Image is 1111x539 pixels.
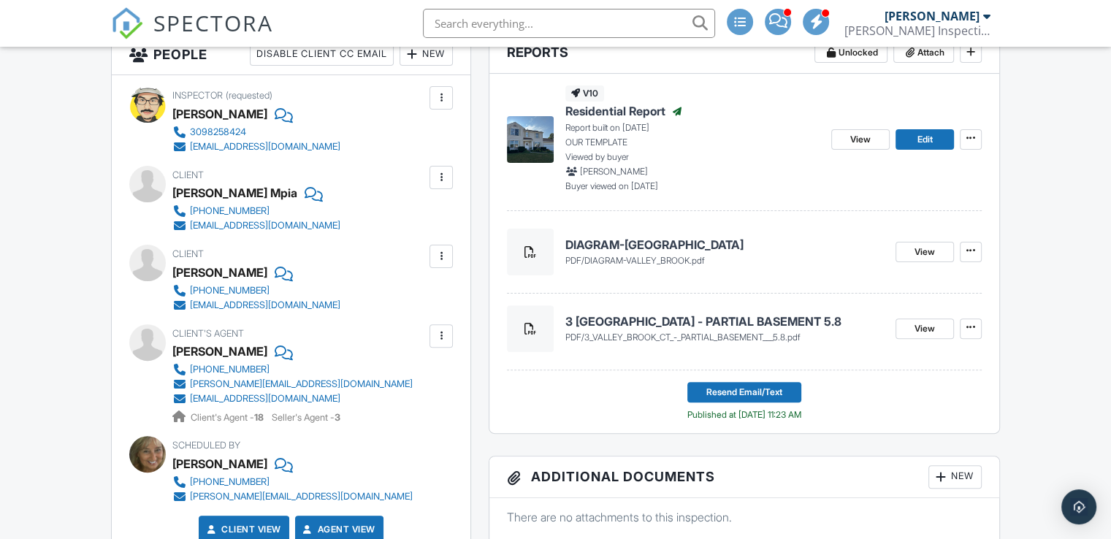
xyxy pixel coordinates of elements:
[190,299,340,311] div: [EMAIL_ADDRESS][DOMAIN_NAME]
[172,218,340,233] a: [EMAIL_ADDRESS][DOMAIN_NAME]
[190,476,270,488] div: [PHONE_NUMBER]
[111,20,273,50] a: SPECTORA
[1061,489,1096,524] div: Open Intercom Messenger
[112,34,470,75] h3: People
[172,90,223,101] span: Inspector
[272,412,340,423] span: Seller's Agent -
[172,340,267,362] a: [PERSON_NAME]
[489,456,999,498] h3: Additional Documents
[335,412,340,423] strong: 3
[300,522,375,537] a: Agent View
[172,139,340,154] a: [EMAIL_ADDRESS][DOMAIN_NAME]
[153,7,273,38] span: SPECTORA
[172,182,297,204] div: [PERSON_NAME] Mpia
[172,362,413,377] a: [PHONE_NUMBER]
[172,261,267,283] div: [PERSON_NAME]
[844,23,990,38] div: SEGO Inspections Inc.
[254,412,264,423] strong: 18
[190,205,270,217] div: [PHONE_NUMBER]
[423,9,715,38] input: Search everything...
[172,298,340,313] a: [EMAIL_ADDRESS][DOMAIN_NAME]
[172,440,240,451] span: Scheduled By
[885,9,980,23] div: [PERSON_NAME]
[190,220,340,232] div: [EMAIL_ADDRESS][DOMAIN_NAME]
[172,169,204,180] span: Client
[190,126,246,138] div: 3098258424
[191,412,266,423] span: Client's Agent -
[172,377,413,391] a: [PERSON_NAME][EMAIL_ADDRESS][DOMAIN_NAME]
[172,391,413,406] a: [EMAIL_ADDRESS][DOMAIN_NAME]
[190,141,340,153] div: [EMAIL_ADDRESS][DOMAIN_NAME]
[172,204,340,218] a: [PHONE_NUMBER]
[172,475,413,489] a: [PHONE_NUMBER]
[250,42,394,66] div: Disable Client CC Email
[190,364,270,375] div: [PHONE_NUMBER]
[190,393,340,405] div: [EMAIL_ADDRESS][DOMAIN_NAME]
[172,125,340,139] a: 3098258424
[226,90,272,101] span: (requested)
[172,248,204,259] span: Client
[204,522,281,537] a: Client View
[111,7,143,39] img: The Best Home Inspection Software - Spectora
[190,285,270,297] div: [PHONE_NUMBER]
[190,378,413,390] div: [PERSON_NAME][EMAIL_ADDRESS][DOMAIN_NAME]
[172,283,340,298] a: [PHONE_NUMBER]
[172,328,244,339] span: Client's Agent
[507,509,982,525] p: There are no attachments to this inspection.
[400,42,453,66] div: New
[172,489,413,504] a: [PERSON_NAME][EMAIL_ADDRESS][DOMAIN_NAME]
[172,453,267,475] div: [PERSON_NAME]
[928,465,982,489] div: New
[172,103,267,125] div: [PERSON_NAME]
[190,491,413,502] div: [PERSON_NAME][EMAIL_ADDRESS][DOMAIN_NAME]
